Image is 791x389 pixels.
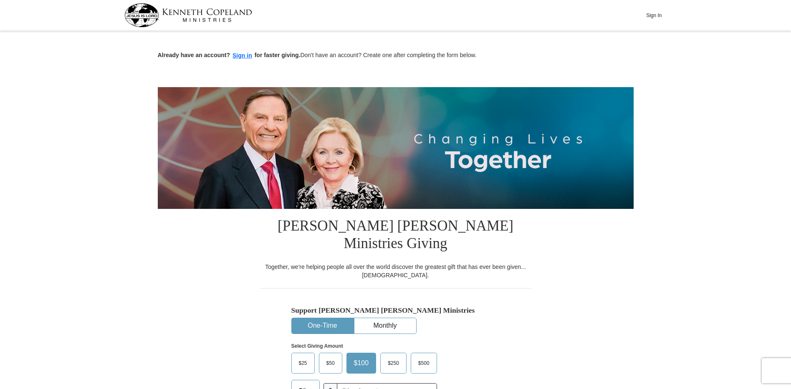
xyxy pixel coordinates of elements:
button: Sign in [230,51,255,60]
button: One-Time [292,318,354,334]
strong: Select Giving Amount [291,343,343,349]
button: Sign In [642,9,667,22]
strong: Already have an account? for faster giving. [158,52,301,58]
span: $25 [295,357,311,369]
span: $500 [414,357,434,369]
span: $50 [322,357,339,369]
span: $250 [384,357,403,369]
h5: Support [PERSON_NAME] [PERSON_NAME] Ministries [291,306,500,315]
h1: [PERSON_NAME] [PERSON_NAME] Ministries Giving [260,209,531,263]
div: Together, we're helping people all over the world discover the greatest gift that has ever been g... [260,263,531,279]
p: Don't have an account? Create one after completing the form below. [158,51,634,60]
img: kcm-header-logo.svg [124,3,252,27]
span: $100 [350,357,373,369]
button: Monthly [354,318,416,334]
